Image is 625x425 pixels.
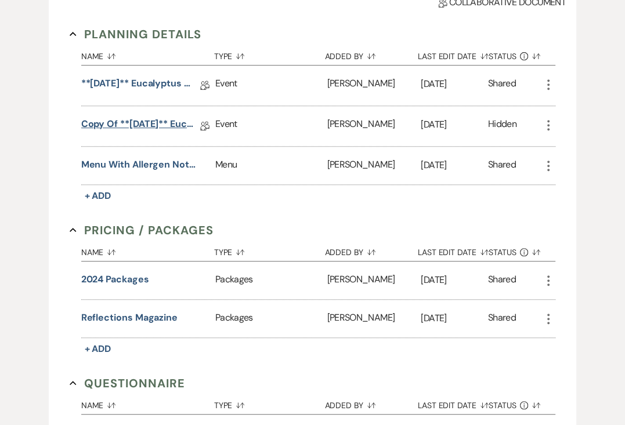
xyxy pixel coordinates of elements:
[81,188,115,204] button: + Add
[489,401,516,409] span: Status
[81,43,214,65] button: Name
[489,392,542,414] button: Status
[214,239,325,261] button: Type
[418,239,489,261] button: Last Edit Date
[488,77,516,95] div: Shared
[81,273,149,286] button: 2024 packages
[324,43,417,65] button: Added By
[489,43,542,65] button: Status
[81,341,115,357] button: + Add
[489,248,516,256] span: Status
[327,66,421,106] div: [PERSON_NAME]
[327,106,421,146] div: [PERSON_NAME]
[488,311,516,326] div: Shared
[489,52,516,60] span: Status
[418,392,489,414] button: Last Edit Date
[215,261,327,299] div: Packages
[70,26,201,43] button: Planning Details
[324,239,417,261] button: Added By
[421,158,488,173] p: [DATE]
[215,300,327,337] div: Packages
[81,117,197,135] a: Copy of **[DATE]** Eucalyptus Wedding Details
[81,239,214,261] button: Name
[215,106,327,146] div: Event
[81,77,197,95] a: **[DATE]** Eucalyptus Wedding Details
[85,343,111,355] span: + Add
[327,261,421,299] div: [PERSON_NAME]
[488,158,516,173] div: Shared
[421,117,488,132] p: [DATE]
[327,300,421,337] div: [PERSON_NAME]
[85,190,111,202] span: + Add
[488,117,516,135] div: Hidden
[81,311,178,325] button: Reflections Magazine
[215,66,327,106] div: Event
[81,158,197,172] button: Menu with Allergen Notations
[421,273,488,288] p: [DATE]
[418,43,489,65] button: Last Edit Date
[70,375,185,392] button: Questionnaire
[214,43,325,65] button: Type
[81,392,214,414] button: Name
[488,273,516,288] div: Shared
[489,239,542,261] button: Status
[214,392,325,414] button: Type
[70,221,214,239] button: Pricing / Packages
[324,392,417,414] button: Added By
[215,147,327,184] div: Menu
[421,311,488,326] p: [DATE]
[327,147,421,184] div: [PERSON_NAME]
[421,77,488,92] p: [DATE]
